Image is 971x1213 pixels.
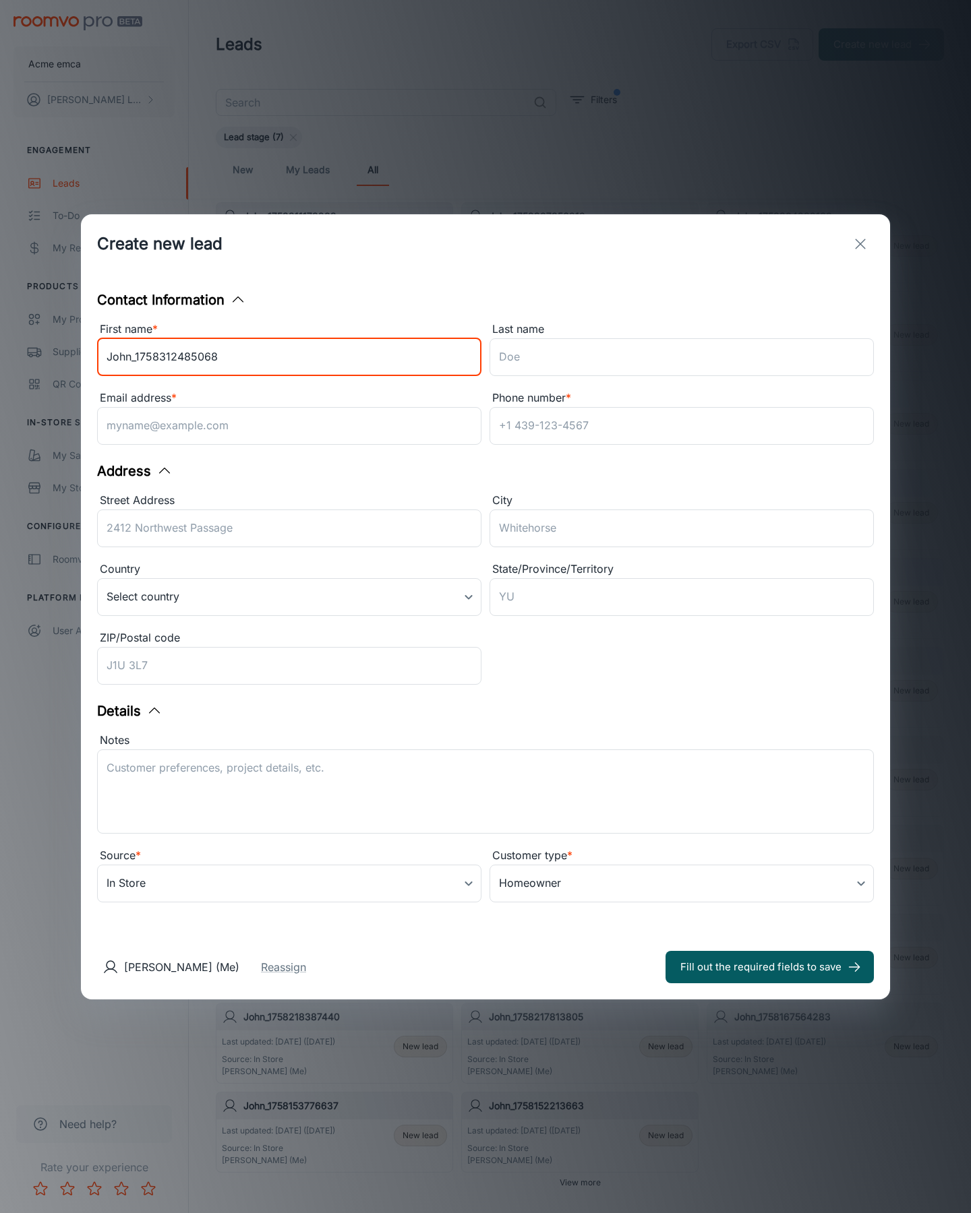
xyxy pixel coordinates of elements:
button: Reassign [261,959,306,975]
div: Phone number [490,390,874,407]
div: Country [97,561,481,578]
p: [PERSON_NAME] (Me) [124,959,239,975]
div: State/Province/Territory [490,561,874,578]
div: ZIP/Postal code [97,629,481,647]
div: Last name [490,321,874,338]
div: In Store [97,865,481,902]
div: Select country [97,578,481,616]
button: Details [97,701,163,721]
input: Doe [490,338,874,376]
div: City [490,492,874,509]
h1: Create new lead [97,232,223,256]
input: YU [490,578,874,616]
input: John [97,338,481,376]
input: 2412 Northwest Passage [97,509,481,547]
div: Source [97,847,481,865]
button: Contact Information [97,290,246,310]
button: exit [847,230,874,257]
div: Email address [97,390,481,407]
input: Whitehorse [490,509,874,547]
input: J1U 3L7 [97,647,481,685]
div: Street Address [97,492,481,509]
div: Customer type [490,847,874,865]
button: Fill out the required fields to save [666,951,874,983]
button: Address [97,461,173,481]
input: myname@example.com [97,407,481,445]
input: +1 439-123-4567 [490,407,874,445]
div: First name [97,321,481,338]
div: Notes [97,732,874,749]
div: Homeowner [490,865,874,902]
